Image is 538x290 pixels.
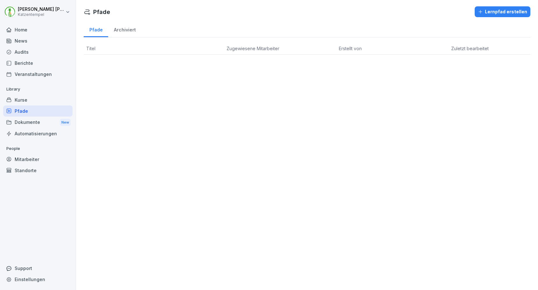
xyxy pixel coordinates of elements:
a: Pfade [3,105,73,117]
div: New [60,119,71,126]
a: Mitarbeiter [3,154,73,165]
div: Support [3,263,73,274]
p: Katzentempel [18,12,64,17]
a: DokumenteNew [3,117,73,128]
span: Titel [86,46,95,51]
a: Berichte [3,57,73,69]
a: Archiviert [108,21,141,37]
a: Pfade [84,21,108,37]
a: Automatisierungen [3,128,73,139]
span: Zuletzt bearbeitet [451,46,489,51]
a: Audits [3,46,73,57]
h1: Pfade [93,8,110,16]
button: Lernpfad erstellen [475,6,530,17]
a: News [3,35,73,46]
p: Library [3,84,73,94]
span: Zugewiesene Mitarbeiter [227,46,279,51]
p: [PERSON_NAME] [PERSON_NAME] [18,7,64,12]
a: Home [3,24,73,35]
span: Erstellt von [339,46,362,51]
p: People [3,144,73,154]
a: Einstellungen [3,274,73,285]
div: Lernpfad erstellen [478,8,527,15]
a: Veranstaltungen [3,69,73,80]
a: Standorte [3,165,73,176]
a: Kurse [3,94,73,105]
div: Dokumente [3,117,73,128]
